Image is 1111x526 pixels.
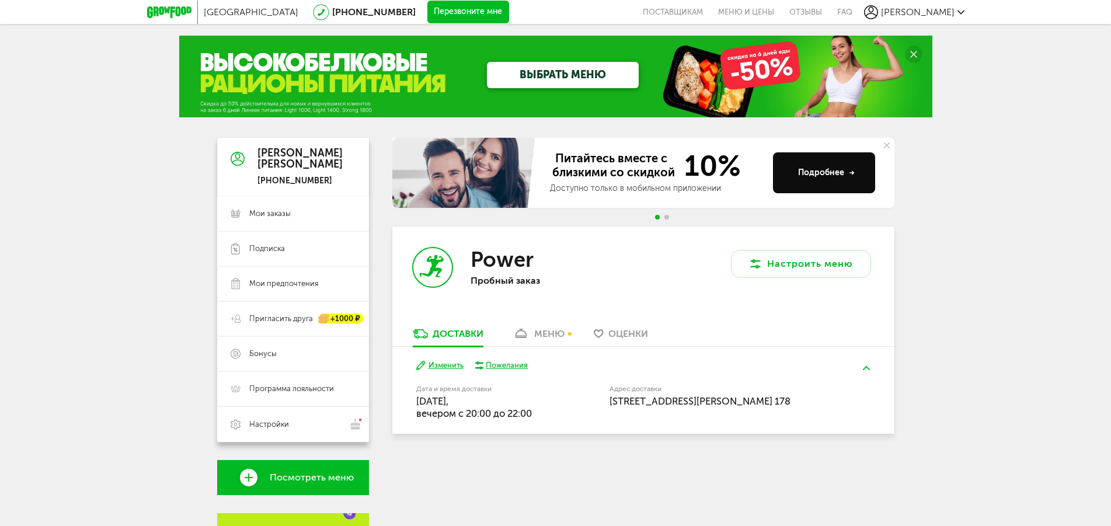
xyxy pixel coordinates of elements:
[249,349,277,359] span: Бонусы
[217,231,369,266] a: Подписка
[550,183,764,194] div: Доступно только в мобильном приложении
[416,386,550,392] label: Дата и время доставки
[798,167,855,179] div: Подробнее
[392,138,538,208] img: family-banner.579af9d.jpg
[217,406,369,442] a: Настройки
[217,301,369,336] a: Пригласить друга +1000 ₽
[427,1,509,24] button: Перезвоните мне
[204,6,298,18] span: [GEOGRAPHIC_DATA]
[407,328,489,346] a: Доставки
[270,472,354,483] span: Посмотреть меню
[773,152,875,193] button: Подробнее
[249,278,318,289] span: Мои предпочтения
[249,313,313,324] span: Пригласить друга
[608,328,648,339] span: Оценки
[416,395,532,419] span: [DATE], вечером c 20:00 до 22:00
[534,328,565,339] div: меню
[610,395,790,407] span: [STREET_ADDRESS][PERSON_NAME] 178
[471,275,622,286] p: Пробный заказ
[475,360,528,371] button: Пожелания
[664,215,669,220] span: Go to slide 2
[863,366,870,370] img: arrow-up-green.5eb5f82.svg
[249,419,289,430] span: Настройки
[217,336,369,371] a: Бонусы
[487,62,639,88] a: ВЫБРАТЬ МЕНЮ
[655,215,660,220] span: Go to slide 1
[433,328,483,339] div: Доставки
[731,250,871,278] button: Настроить меню
[332,6,416,18] a: [PHONE_NUMBER]
[249,243,285,254] span: Подписка
[550,151,677,180] span: Питайтесь вместе с близкими со скидкой
[471,247,534,272] h3: Power
[319,314,363,324] div: +1000 ₽
[610,386,827,392] label: Адрес доставки
[677,151,741,180] span: 10%
[416,360,464,371] button: Изменить
[257,148,343,171] div: [PERSON_NAME] [PERSON_NAME]
[217,196,369,231] a: Мои заказы
[257,176,343,186] div: [PHONE_NUMBER]
[881,6,955,18] span: [PERSON_NAME]
[249,384,334,394] span: Программа лояльности
[588,328,654,346] a: Оценки
[217,460,369,495] a: Посмотреть меню
[217,266,369,301] a: Мои предпочтения
[486,360,528,371] div: Пожелания
[507,328,570,346] a: меню
[217,371,369,406] a: Программа лояльности
[249,208,291,219] span: Мои заказы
